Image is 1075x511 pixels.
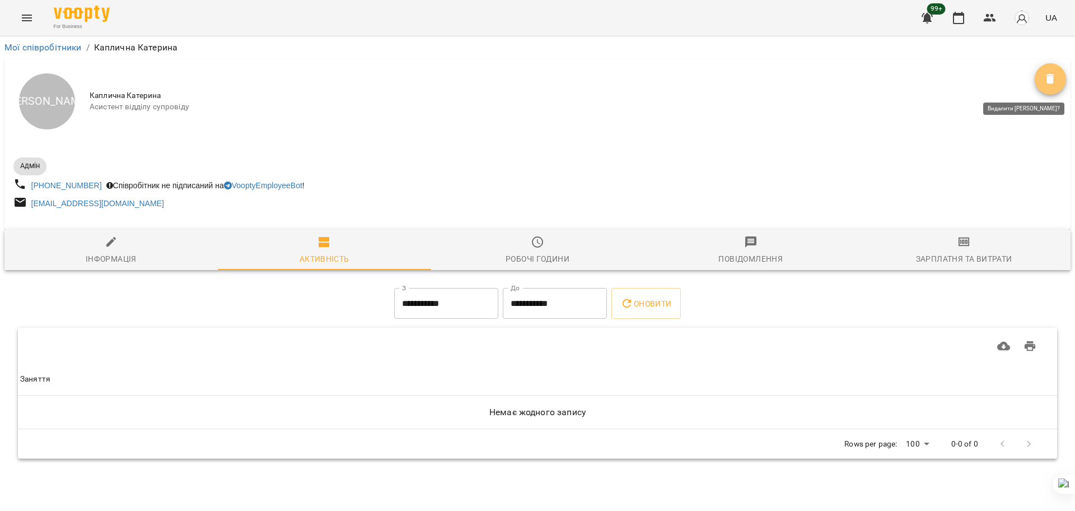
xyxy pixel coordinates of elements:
[19,73,75,129] div: [PERSON_NAME]
[4,42,82,53] a: Мої співробітники
[1014,10,1030,26] img: avatar_s.png
[94,41,178,54] p: Каплична Катерина
[54,23,110,30] span: For Business
[13,4,40,31] button: Menu
[20,373,50,386] div: Заняття
[951,439,978,450] p: 0-0 of 0
[86,252,137,266] div: Інформація
[18,328,1057,364] div: Table Toolbar
[31,199,164,208] a: [EMAIL_ADDRESS][DOMAIN_NAME]
[90,101,1035,113] span: Асистент відділу супровіду
[54,6,110,22] img: Voopty Logo
[4,41,1071,54] nav: breadcrumb
[20,373,1055,386] span: Заняття
[718,252,783,266] div: Повідомлення
[901,436,933,452] div: 100
[20,373,50,386] div: Sort
[1045,12,1057,24] span: UA
[104,178,307,193] div: Співробітник не підписаний на !
[1041,7,1062,28] button: UA
[1035,63,1066,95] button: Видалити
[90,90,1035,101] span: Каплична Катерина
[224,181,302,190] a: VooptyEmployeeBot
[916,252,1012,266] div: Зарплатня та Витрати
[13,161,46,171] span: Адмін
[20,405,1055,420] h6: Немає жодного запису
[844,439,897,450] p: Rows per page:
[990,333,1017,360] button: Завантажити CSV
[1017,333,1044,360] button: Друк
[611,288,680,319] button: Оновити
[300,252,349,266] div: Активність
[620,297,671,310] span: Оновити
[927,3,946,15] span: 99+
[86,41,90,54] li: /
[31,181,102,190] a: [PHONE_NUMBER]
[506,252,569,266] div: Робочі години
